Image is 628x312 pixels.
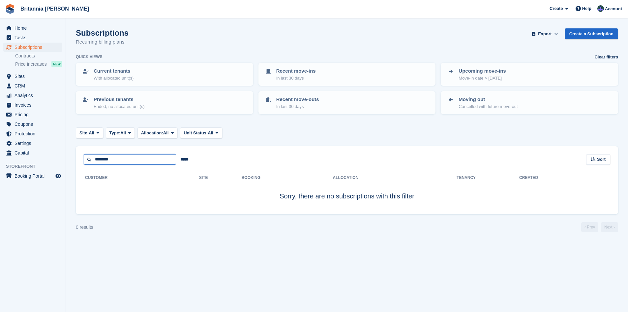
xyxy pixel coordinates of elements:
[333,173,457,183] th: Allocation
[459,67,506,75] p: Upcoming move-ins
[459,103,518,110] p: Cancelled with future move-out
[76,54,103,60] h6: Quick views
[242,173,333,183] th: Booking
[3,43,62,52] a: menu
[276,96,319,103] p: Recent move-outs
[459,96,518,103] p: Moving out
[76,63,253,85] a: Current tenants With allocated unit(s)
[605,6,622,12] span: Account
[199,173,242,183] th: Site
[3,91,62,100] a: menu
[120,130,126,136] span: All
[519,173,610,183] th: Created
[76,92,253,114] a: Previous tenants Ended, no allocated unit(s)
[84,173,199,183] th: Customer
[15,33,54,42] span: Tasks
[550,5,563,12] span: Create
[3,23,62,33] a: menu
[597,156,606,163] span: Sort
[109,130,121,136] span: Type:
[106,127,135,138] button: Type: All
[441,63,617,85] a: Upcoming move-ins Move-in date > [DATE]
[538,31,552,37] span: Export
[3,81,62,90] a: menu
[79,130,89,136] span: Site:
[280,192,414,200] span: Sorry, there are no subscriptions with this filter
[15,129,54,138] span: Protection
[15,139,54,148] span: Settings
[580,222,619,232] nav: Page
[3,171,62,181] a: menu
[15,23,54,33] span: Home
[582,5,591,12] span: Help
[15,81,54,90] span: CRM
[54,172,62,180] a: Preview store
[3,110,62,119] a: menu
[15,120,54,129] span: Coupons
[15,148,54,157] span: Capital
[15,72,54,81] span: Sites
[6,163,66,170] span: Storefront
[3,120,62,129] a: menu
[3,148,62,157] a: menu
[15,110,54,119] span: Pricing
[15,43,54,52] span: Subscriptions
[94,96,145,103] p: Previous tenants
[184,130,208,136] span: Unit Status:
[5,4,15,14] img: stora-icon-8386f47178a22dfd0bd8f6a31ec36ba5ce8667c1dd55bd0f319d3a0aa187defe.svg
[15,60,62,68] a: Price increases NEW
[530,28,559,39] button: Export
[137,127,178,138] button: Allocation: All
[457,173,480,183] th: Tenancy
[163,130,169,136] span: All
[94,103,145,110] p: Ended, no allocated unit(s)
[276,75,316,82] p: In last 30 days
[581,222,598,232] a: Previous
[180,127,222,138] button: Unit Status: All
[259,92,435,114] a: Recent move-outs In last 30 days
[94,75,134,82] p: With allocated unit(s)
[3,139,62,148] a: menu
[597,5,604,12] img: Lee Cradock
[459,75,506,82] p: Move-in date > [DATE]
[601,222,618,232] a: Next
[441,92,617,114] a: Moving out Cancelled with future move-out
[15,53,62,59] a: Contracts
[208,130,213,136] span: All
[259,63,435,85] a: Recent move-ins In last 30 days
[15,91,54,100] span: Analytics
[18,3,92,14] a: Britannia [PERSON_NAME]
[141,130,163,136] span: Allocation:
[3,129,62,138] a: menu
[276,67,316,75] p: Recent move-ins
[76,224,93,231] div: 0 results
[76,127,103,138] button: Site: All
[3,33,62,42] a: menu
[276,103,319,110] p: In last 30 days
[15,171,54,181] span: Booking Portal
[3,100,62,110] a: menu
[76,38,129,46] p: Recurring billing plans
[594,54,618,60] a: Clear filters
[94,67,134,75] p: Current tenants
[76,28,129,37] h1: Subscriptions
[15,61,47,67] span: Price increases
[565,28,618,39] a: Create a Subscription
[3,72,62,81] a: menu
[89,130,94,136] span: All
[15,100,54,110] span: Invoices
[51,61,62,67] div: NEW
